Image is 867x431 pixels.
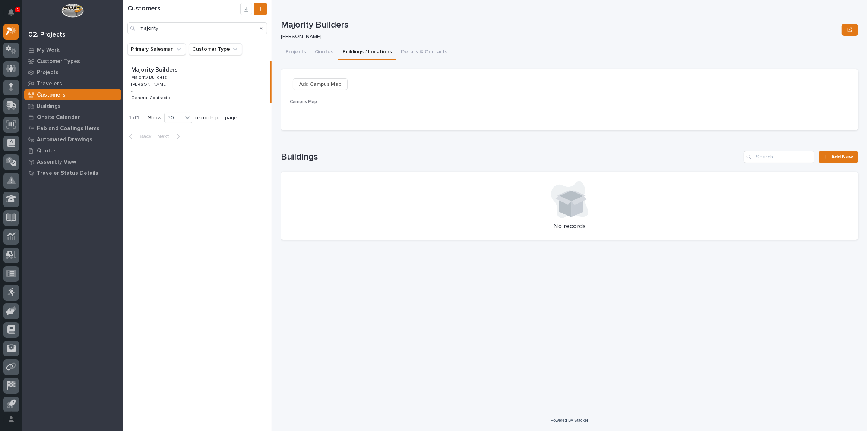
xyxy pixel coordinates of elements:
button: Next [154,133,186,140]
p: Onsite Calendar [37,114,80,121]
a: Assembly View [22,156,123,167]
p: - [290,107,470,115]
h1: Buildings [281,152,741,163]
p: [PERSON_NAME] [281,34,836,40]
p: Majority Builders [281,20,839,31]
button: Add Campus Map [293,78,348,90]
span: Add Campus Map [299,80,341,89]
p: Travelers [37,81,62,87]
a: Travelers [22,78,123,89]
a: Fab and Coatings Items [22,123,123,134]
p: Automated Drawings [37,136,92,143]
p: No records [290,223,849,231]
span: Back [135,133,151,140]
a: Automated Drawings [22,134,123,145]
a: Buildings [22,100,123,111]
button: Projects [281,45,310,60]
span: Add New [831,154,853,160]
p: My Work [37,47,60,54]
p: General Contractor [131,94,173,101]
div: 30 [165,114,183,122]
button: Primary Salesman [127,43,186,55]
p: 1 [16,7,19,12]
span: Next [157,133,174,140]
a: Add New [819,151,858,163]
a: Majority BuildersMajority Builders Majority BuildersMajority Builders [PERSON_NAME][PERSON_NAME] ... [123,61,272,103]
p: Show [148,115,161,121]
button: Customer Type [189,43,242,55]
button: Notifications [3,4,19,20]
a: Onsite Calendar [22,111,123,123]
button: Details & Contacts [396,45,452,60]
p: Traveler Status Details [37,170,98,177]
a: Customers [22,89,123,100]
button: Buildings / Locations [338,45,396,60]
a: Traveler Status Details [22,167,123,179]
p: Fab and Coatings Items [37,125,99,132]
p: Customer Types [37,58,80,65]
div: Notifications1 [9,9,19,21]
p: Projects [37,69,58,76]
img: Workspace Logo [61,4,83,18]
span: Campus Map [290,100,317,104]
p: Assembly View [37,159,76,166]
p: Customers [37,92,66,98]
h1: Customers [127,5,240,13]
p: [PERSON_NAME] [131,81,168,87]
a: Customer Types [22,56,123,67]
p: records per page [195,115,237,121]
p: 1 of 1 [123,109,145,127]
a: Quotes [22,145,123,156]
a: Powered By Stacker [551,418,588,422]
p: Quotes [37,148,57,154]
p: Majority Builders [131,65,179,73]
input: Search [744,151,814,163]
a: My Work [22,44,123,56]
div: 02. Projects [28,31,66,39]
button: Back [123,133,154,140]
button: Quotes [310,45,338,60]
input: Search [127,22,267,34]
p: - [131,89,133,94]
a: Projects [22,67,123,78]
p: Majority Builders [131,73,168,80]
p: Buildings [37,103,61,110]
